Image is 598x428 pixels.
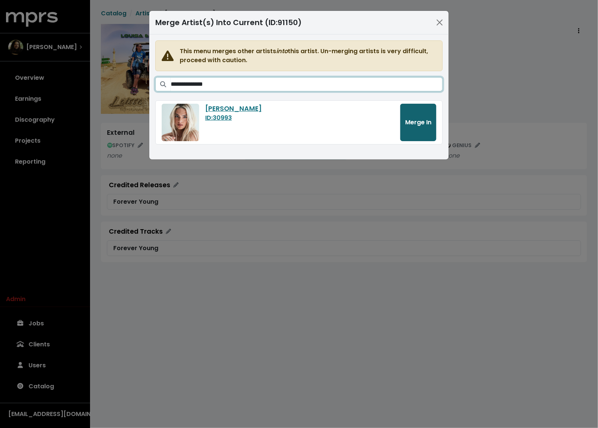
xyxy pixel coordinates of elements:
div: [PERSON_NAME] [205,104,394,113]
input: Search artists [171,77,443,91]
button: Merge In [400,104,436,141]
div: ID: 30993 [205,113,394,122]
i: into [276,47,288,55]
div: Merge Artist(s) Into Current (ID: 91150 ) [155,17,302,28]
button: Close [434,16,446,28]
img: This artist [162,104,199,141]
a: [PERSON_NAME]ID:30993 [205,104,394,122]
span: This menu merges other artists this artist. Un-merging artists is very difficult, proceed with ca... [180,47,436,65]
span: Merge In [405,118,431,127]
